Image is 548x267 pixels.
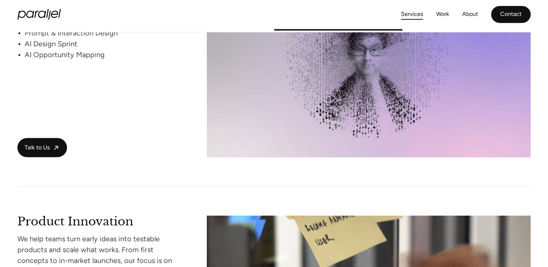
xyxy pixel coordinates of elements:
[25,49,179,60] div: AI Opportunity Mapping
[25,27,179,38] div: Prompt & Interaction Design
[401,9,423,20] a: Services
[25,38,179,49] div: AI Design Sprint
[17,215,179,225] h2: Product Innovation
[25,144,50,151] span: Talk to Us
[436,9,449,20] a: Work
[491,6,531,23] a: Contact
[462,9,478,20] a: About
[17,9,61,20] a: home
[17,138,67,157] a: Talk to Us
